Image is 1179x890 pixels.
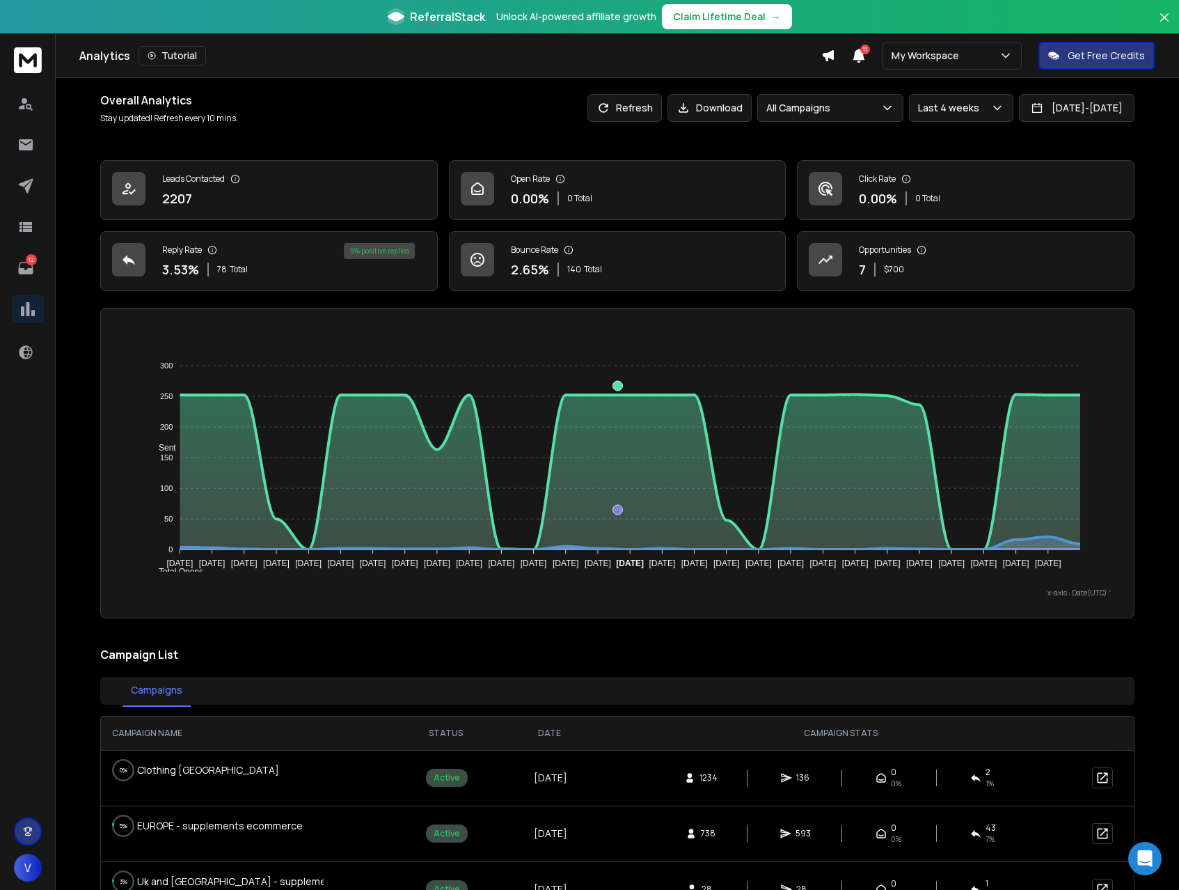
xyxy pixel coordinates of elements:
[809,559,836,568] tspan: [DATE]
[892,49,965,63] p: My Workspace
[511,260,549,279] p: 2.65 %
[100,646,1134,663] h2: Campaign List
[327,559,354,568] tspan: [DATE]
[449,231,786,291] a: Bounce Rate2.65%140Total
[616,559,644,568] tspan: [DATE]
[918,101,985,115] p: Last 4 weeks
[585,559,611,568] tspan: [DATE]
[456,559,482,568] tspan: [DATE]
[938,559,965,568] tspan: [DATE]
[699,772,718,783] span: 1234
[295,559,322,568] tspan: [DATE]
[230,264,248,275] span: Total
[120,763,127,777] p: 0 %
[873,559,900,568] tspan: [DATE]
[906,559,933,568] tspan: [DATE]
[970,559,997,568] tspan: [DATE]
[986,822,996,834] span: 43
[162,260,199,279] p: 3.53 %
[986,834,995,845] span: 7 %
[120,875,127,889] p: 3 %
[567,193,592,204] p: 0 Total
[511,244,558,256] p: Bounce Rate
[160,423,173,431] tspan: 200
[391,559,418,568] tspan: [DATE]
[160,484,173,492] tspan: 100
[584,264,602,275] span: Total
[713,559,739,568] tspan: [DATE]
[587,94,662,122] button: Refresh
[166,559,193,568] tspan: [DATE]
[14,854,42,882] button: V
[777,559,804,568] tspan: [DATE]
[12,254,40,282] a: 12
[359,559,386,568] tspan: [DATE]
[667,94,752,122] button: Download
[511,189,549,208] p: 0.00 %
[915,193,940,204] p: 0 Total
[1068,49,1145,63] p: Get Free Credits
[520,559,546,568] tspan: [DATE]
[449,160,786,220] a: Open Rate0.00%0 Total
[230,559,257,568] tspan: [DATE]
[696,101,743,115] p: Download
[198,559,225,568] tspan: [DATE]
[1155,8,1173,42] button: Close banner
[1019,94,1134,122] button: [DATE]-[DATE]
[891,822,896,834] span: 0
[986,778,994,789] span: 1 %
[860,45,870,54] span: 11
[101,717,393,750] th: CAMPAIGN NAME
[122,675,191,707] button: Campaigns
[891,878,896,889] span: 0
[217,264,227,275] span: 78
[100,92,238,109] h1: Overall Analytics
[100,113,238,124] p: Stay updated! Refresh every 10 mins.
[859,189,897,208] p: 0.00 %
[771,10,781,24] span: →
[344,243,415,259] div: 9 % positive replies
[616,101,653,115] p: Refresh
[164,515,173,523] tspan: 50
[859,260,866,279] p: 7
[797,231,1134,291] a: Opportunities7$700
[859,244,911,256] p: Opportunities
[552,559,578,568] tspan: [DATE]
[100,160,438,220] a: Leads Contacted2207
[162,173,225,185] p: Leads Contacted
[162,244,202,256] p: Reply Rate
[681,559,707,568] tspan: [DATE]
[100,231,438,291] a: Reply Rate3.53%78Total9% positive replies
[424,559,450,568] tspan: [DATE]
[101,806,324,845] td: EUROPE - supplements ecommerce
[884,264,904,275] p: $ 700
[766,101,836,115] p: All Campaigns
[162,189,192,208] p: 2207
[499,717,600,750] th: DATE
[160,392,173,400] tspan: 250
[796,772,810,783] span: 136
[496,10,656,24] p: Unlock AI-powered affiliate growth
[1002,559,1029,568] tspan: [DATE]
[891,834,901,845] span: 0%
[745,559,772,568] tspan: [DATE]
[649,559,675,568] tspan: [DATE]
[796,828,811,839] span: 593
[499,750,600,806] td: [DATE]
[1128,842,1162,875] div: Open Intercom Messenger
[160,453,173,462] tspan: 150
[263,559,290,568] tspan: [DATE]
[662,4,792,29] button: Claim Lifetime Deal→
[488,559,514,568] tspan: [DATE]
[701,828,715,839] span: 738
[986,878,988,889] span: 1
[511,173,550,185] p: Open Rate
[600,717,1081,750] th: CAMPAIGN STATS
[168,545,173,554] tspan: 0
[891,767,896,778] span: 0
[148,567,203,577] span: Total Opens
[101,751,324,790] td: Clothing [GEOGRAPHIC_DATA]
[79,46,821,65] div: Analytics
